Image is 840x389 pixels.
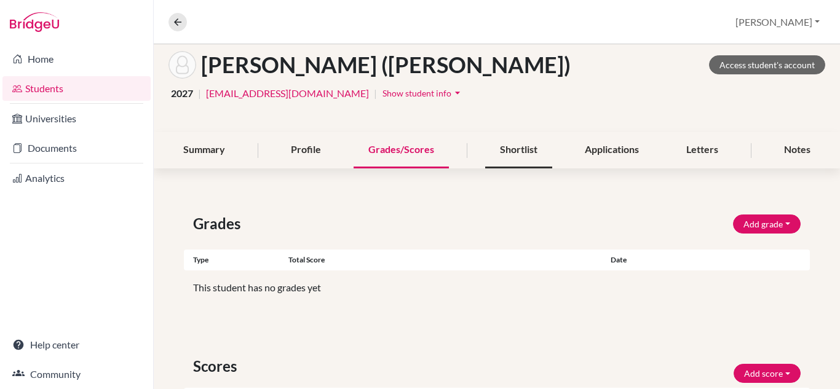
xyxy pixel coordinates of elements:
[382,88,451,98] span: Show student info
[2,166,151,191] a: Analytics
[198,86,201,101] span: |
[734,364,801,383] button: Add score
[2,106,151,131] a: Universities
[769,132,825,168] div: Notes
[171,86,193,101] span: 2027
[2,362,151,387] a: Community
[201,52,571,78] h1: [PERSON_NAME] ([PERSON_NAME])
[354,132,449,168] div: Grades/Scores
[184,254,288,265] div: Type
[382,84,464,103] button: Show student infoarrow_drop_down
[193,280,801,295] p: This student has no grades yet
[374,86,377,101] span: |
[570,132,654,168] div: Applications
[288,254,601,265] div: Total score
[193,355,242,377] span: Scores
[276,132,336,168] div: Profile
[2,332,151,357] a: Help center
[451,87,464,99] i: arrow_drop_down
[10,12,59,32] img: Bridge-U
[2,76,151,101] a: Students
[193,213,245,235] span: Grades
[168,132,240,168] div: Summary
[168,51,196,79] img: Thawatchai (Kevin) Wong's avatar
[733,214,801,234] button: Add grade
[709,55,825,74] a: Access student's account
[485,132,552,168] div: Shortlist
[206,86,369,101] a: [EMAIL_ADDRESS][DOMAIN_NAME]
[2,136,151,160] a: Documents
[2,47,151,71] a: Home
[730,10,825,34] button: [PERSON_NAME]
[601,254,758,265] div: Date
[672,132,733,168] div: Letters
